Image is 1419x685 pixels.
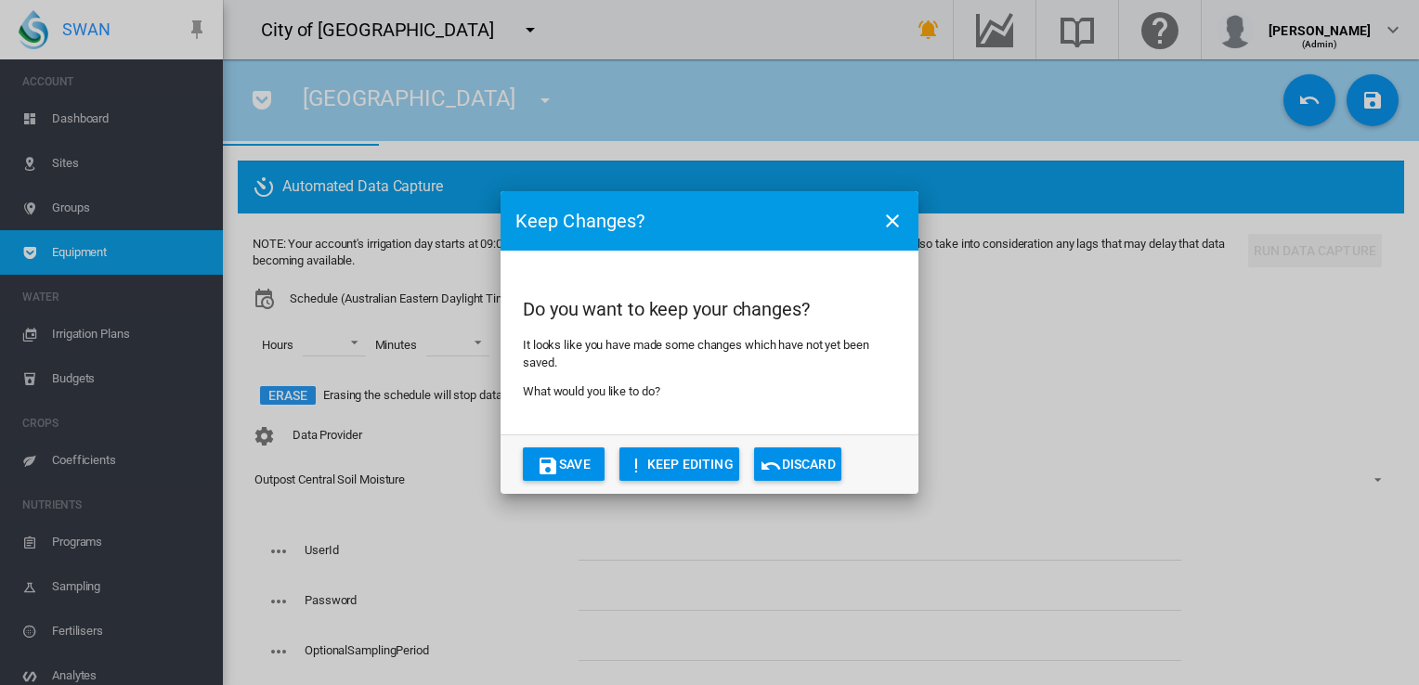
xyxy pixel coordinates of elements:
md-icon: icon-content-save [537,455,559,477]
button: icon-exclamationKEEP EDITING [619,447,739,481]
button: icon-close [874,202,911,239]
md-icon: icon-exclamation [625,455,647,477]
p: It looks like you have made some changes which have not yet been saved. [523,337,896,370]
h3: Keep Changes? [515,208,644,234]
md-dialog: Do you ... [501,191,918,494]
md-icon: icon-undo [760,455,782,477]
md-icon: icon-close [881,210,904,232]
button: icon-undoDiscard [754,447,841,481]
p: What would you like to do? [523,383,896,400]
button: icon-content-saveSave [523,447,605,481]
h2: Do you want to keep your changes? [523,296,896,322]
